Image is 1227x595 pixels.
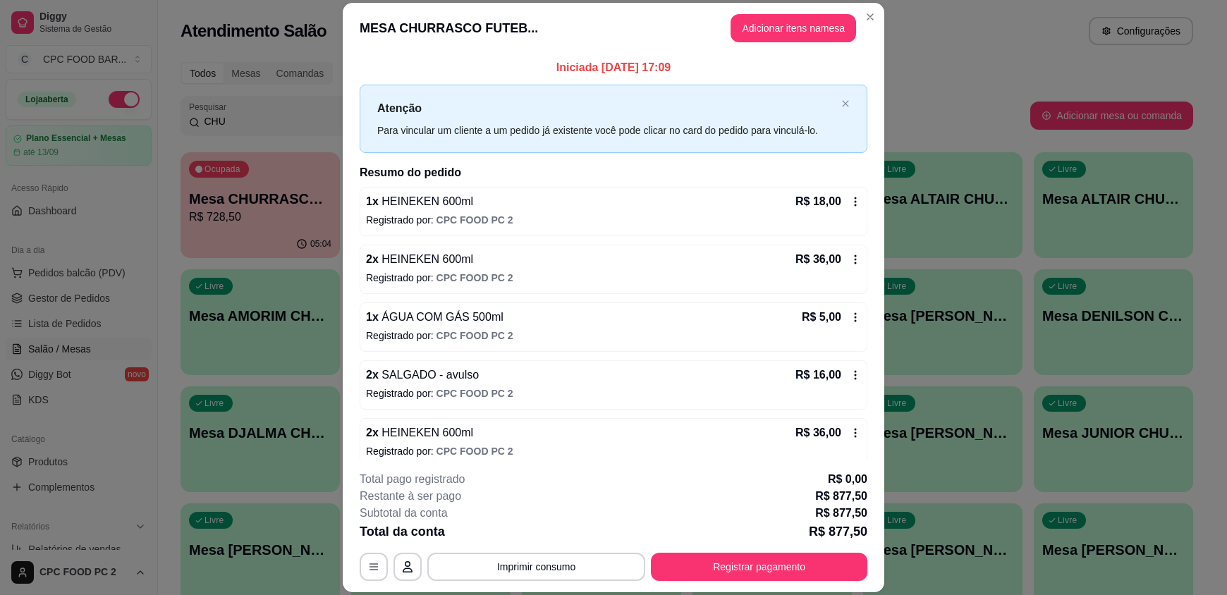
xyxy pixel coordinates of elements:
[841,99,850,109] button: close
[437,446,513,457] span: CPC FOOD PC 2
[859,6,881,28] button: Close
[366,251,473,268] p: 2 x
[366,213,861,227] p: Registrado por:
[841,99,850,108] span: close
[366,193,473,210] p: 1 x
[379,195,473,207] span: HEINEKEN 600ml
[795,193,841,210] p: R$ 18,00
[828,471,867,488] p: R$ 0,00
[815,505,867,522] p: R$ 877,50
[366,329,861,343] p: Registrado por:
[360,471,465,488] p: Total pago registrado
[366,367,479,384] p: 2 x
[731,14,856,42] button: Adicionar itens namesa
[437,272,513,283] span: CPC FOOD PC 2
[360,505,448,522] p: Subtotal da conta
[815,488,867,505] p: R$ 877,50
[366,424,473,441] p: 2 x
[360,488,461,505] p: Restante à ser pago
[427,553,645,581] button: Imprimir consumo
[795,424,841,441] p: R$ 36,00
[802,309,841,326] p: R$ 5,00
[366,386,861,400] p: Registrado por:
[360,59,867,76] p: Iniciada [DATE] 17:09
[366,444,861,458] p: Registrado por:
[379,427,473,438] span: HEINEKEN 600ml
[437,330,513,341] span: CPC FOOD PC 2
[651,553,867,581] button: Registrar pagamento
[360,164,867,181] h2: Resumo do pedido
[377,99,836,117] p: Atenção
[379,369,479,381] span: SALGADO - avulso
[437,388,513,399] span: CPC FOOD PC 2
[366,271,861,285] p: Registrado por:
[360,522,445,541] p: Total da conta
[437,214,513,226] span: CPC FOOD PC 2
[343,3,884,54] header: MESA CHURRASCO FUTEB...
[795,251,841,268] p: R$ 36,00
[379,253,473,265] span: HEINEKEN 600ml
[809,522,867,541] p: R$ 877,50
[366,309,503,326] p: 1 x
[795,367,841,384] p: R$ 16,00
[379,311,503,323] span: ÁGUA COM GÁS 500ml
[377,123,836,138] div: Para vincular um cliente a um pedido já existente você pode clicar no card do pedido para vinculá...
